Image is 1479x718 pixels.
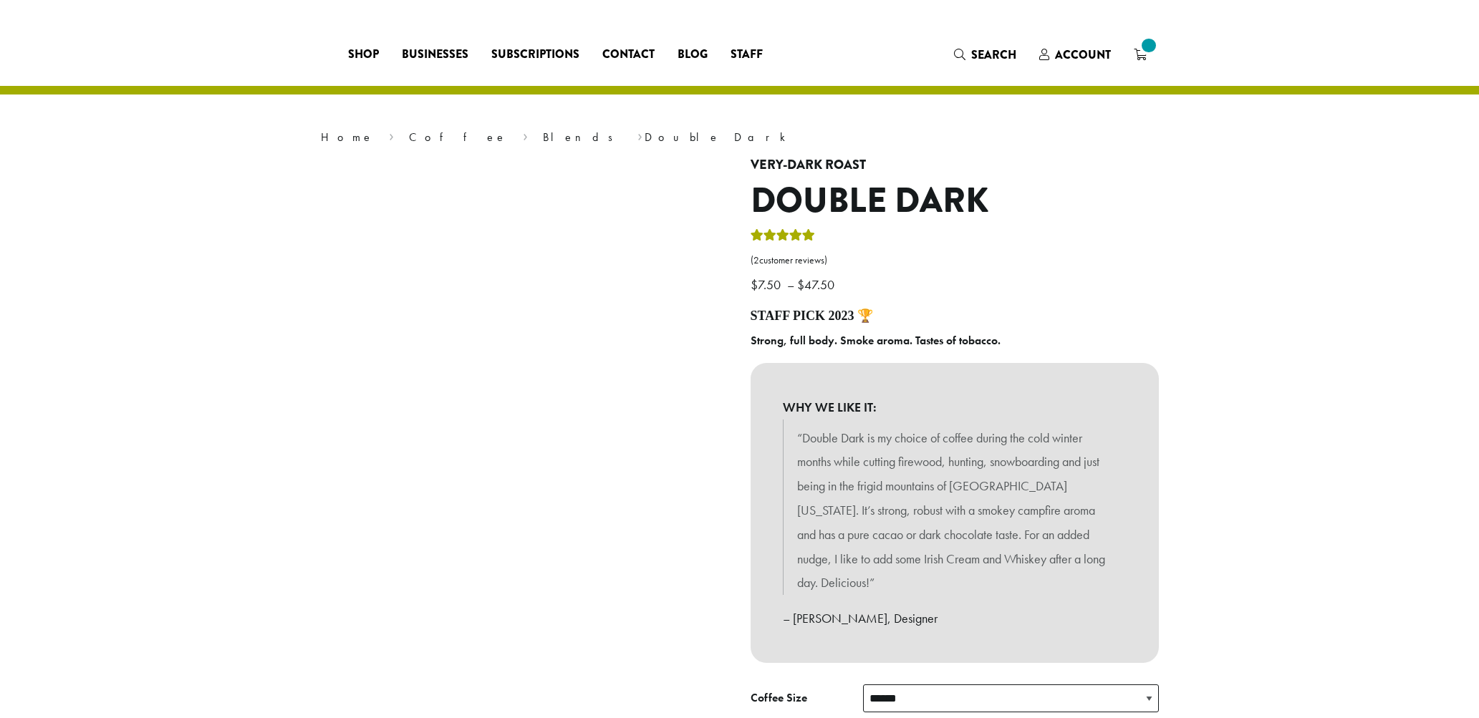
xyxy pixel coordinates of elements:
span: 2 [753,254,759,266]
a: Blends [543,130,622,145]
a: Contact [591,43,666,66]
span: › [389,124,394,146]
a: Search [943,43,1028,67]
b: WHY WE LIKE IT: [783,395,1127,419]
bdi: 47.50 [797,276,838,293]
a: Coffee [409,130,507,145]
span: Shop [348,46,379,64]
span: Search [971,47,1016,63]
h1: Double Dark [751,180,1159,222]
bdi: 7.50 [751,276,784,293]
a: (2customer reviews) [751,253,1159,268]
b: Strong, full body. Smoke aroma. Tastes of tobacco. [751,333,1001,348]
span: – [787,276,794,293]
p: – [PERSON_NAME], Designer [783,606,1127,631]
span: › [523,124,528,146]
span: › [637,124,642,146]
span: $ [751,276,758,293]
span: Businesses [402,46,468,64]
label: Coffee Size [751,688,863,709]
span: Subscriptions [491,46,579,64]
h4: Very-Dark Roast [751,157,1159,173]
span: Blog [678,46,708,64]
a: Subscriptions [480,43,591,66]
a: Account [1028,43,1122,67]
h4: STAFF PICK 2023 🏆 [751,309,1159,324]
a: Shop [337,43,390,66]
span: Contact [602,46,655,64]
a: Blog [666,43,719,66]
nav: Breadcrumb [321,129,1159,146]
div: Rated 4.50 out of 5 [751,227,815,248]
a: Staff [719,43,774,66]
span: Staff [731,46,763,64]
span: Account [1055,47,1111,63]
a: Home [321,130,374,145]
span: $ [797,276,804,293]
a: Businesses [390,43,480,66]
p: “Double Dark is my choice of coffee during the cold winter months while cutting firewood, hunting... [797,426,1112,596]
